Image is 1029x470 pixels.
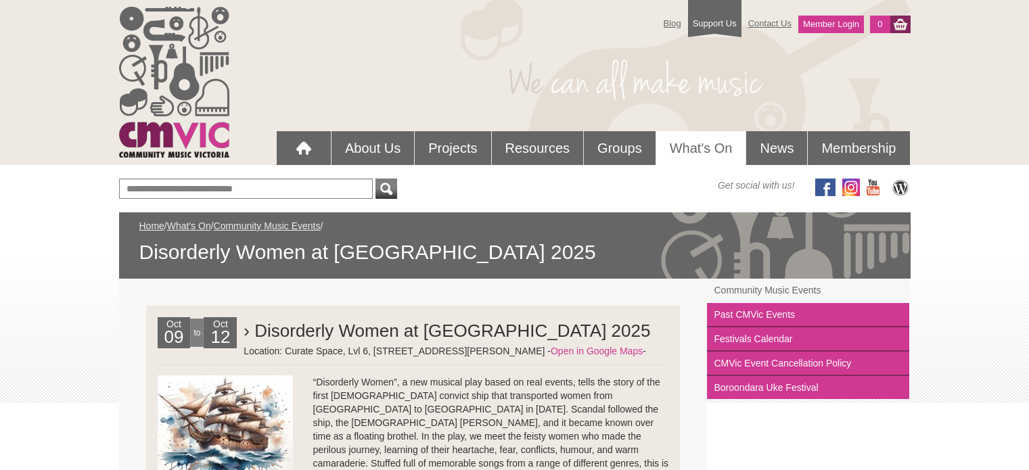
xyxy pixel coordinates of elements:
span: Disorderly Women at [GEOGRAPHIC_DATA] 2025 [139,239,890,265]
div: / / / [139,219,890,265]
a: Past CMVic Events [707,303,909,327]
a: Contact Us [741,11,798,35]
a: Membership [808,131,909,165]
span: Get social with us! [718,179,795,192]
a: Home [139,220,164,231]
a: Community Music Events [214,220,321,231]
a: What's On [656,131,746,165]
a: Member Login [798,16,864,33]
a: Boroondara Uke Festival [707,376,909,399]
div: Oct [158,317,191,348]
a: News [746,131,807,165]
a: About Us [331,131,414,165]
a: Community Music Events [707,279,909,303]
h2: 12 [207,331,233,348]
a: 0 [870,16,890,33]
a: CMVic Event Cancellation Policy [707,352,909,376]
img: icon-instagram.png [842,179,860,196]
a: Groups [584,131,656,165]
div: Oct [204,317,237,348]
a: What's On [167,220,211,231]
h2: 09 [161,331,187,348]
img: cmvic_logo.png [119,7,229,158]
a: Open in Google Maps [551,346,643,356]
img: CMVic Blog [890,179,911,196]
a: Festivals Calendar [707,327,909,352]
a: Blog [657,11,688,35]
h2: › Disorderly Women at [GEOGRAPHIC_DATA] 2025 [244,317,668,344]
a: Projects [415,131,490,165]
a: Resources [492,131,584,165]
div: to [190,319,204,347]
